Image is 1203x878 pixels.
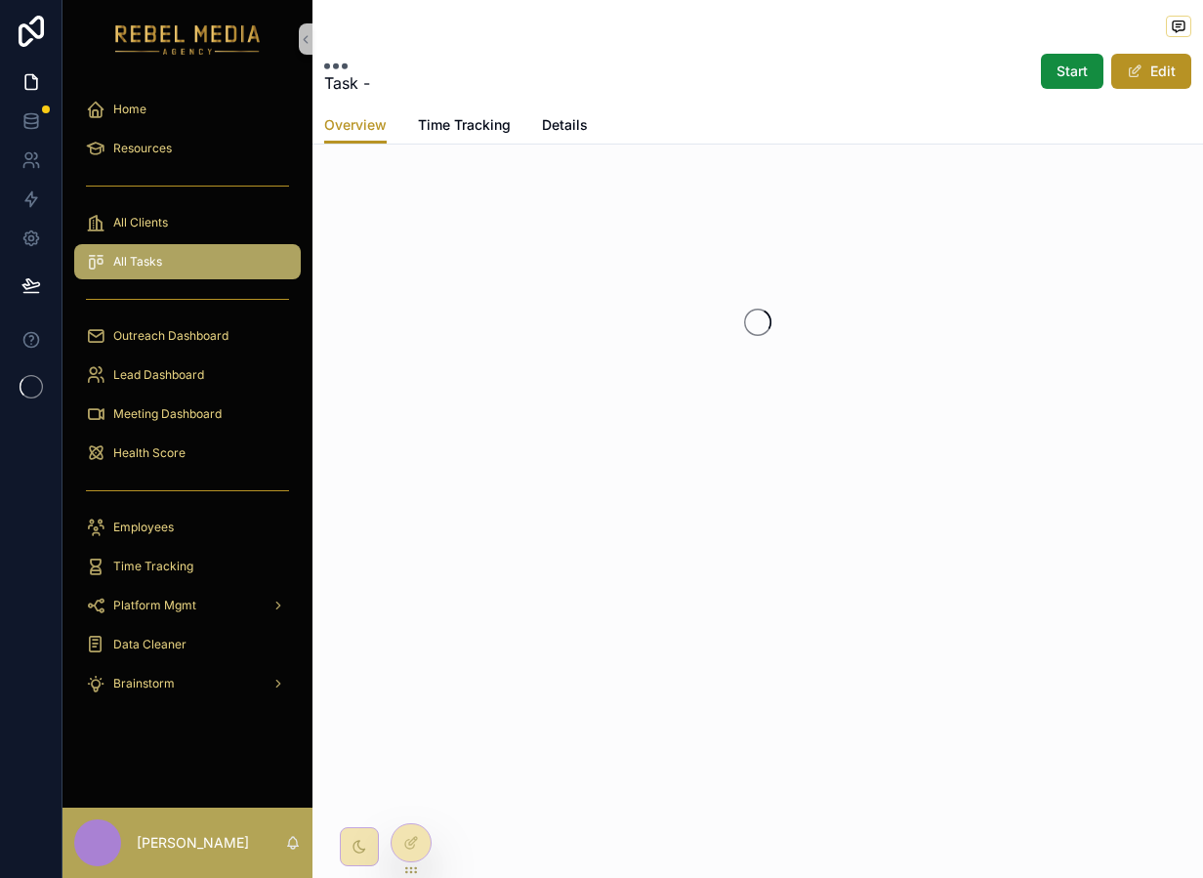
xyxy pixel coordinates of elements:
[137,833,249,853] p: [PERSON_NAME]
[113,406,222,422] span: Meeting Dashboard
[324,107,387,145] a: Overview
[113,445,186,461] span: Health Score
[74,510,301,545] a: Employees
[74,92,301,127] a: Home
[324,71,370,95] span: Task -
[542,115,588,135] span: Details
[1111,54,1191,89] button: Edit
[113,520,174,535] span: Employees
[113,367,204,383] span: Lead Dashboard
[74,397,301,432] a: Meeting Dashboard
[324,115,387,135] span: Overview
[74,131,301,166] a: Resources
[74,357,301,393] a: Lead Dashboard
[74,205,301,240] a: All Clients
[113,254,162,270] span: All Tasks
[1057,62,1088,81] span: Start
[74,627,301,662] a: Data Cleaner
[113,637,187,652] span: Data Cleaner
[113,102,146,117] span: Home
[113,328,228,344] span: Outreach Dashboard
[418,115,511,135] span: Time Tracking
[113,559,193,574] span: Time Tracking
[113,598,196,613] span: Platform Mgmt
[113,215,168,230] span: All Clients
[74,549,301,584] a: Time Tracking
[62,78,312,727] div: scrollable content
[1041,54,1103,89] button: Start
[74,588,301,623] a: Platform Mgmt
[74,318,301,354] a: Outreach Dashboard
[115,23,261,55] img: App logo
[74,436,301,471] a: Health Score
[542,107,588,146] a: Details
[113,676,175,691] span: Brainstorm
[418,107,511,146] a: Time Tracking
[74,666,301,701] a: Brainstorm
[113,141,172,156] span: Resources
[74,244,301,279] a: All Tasks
